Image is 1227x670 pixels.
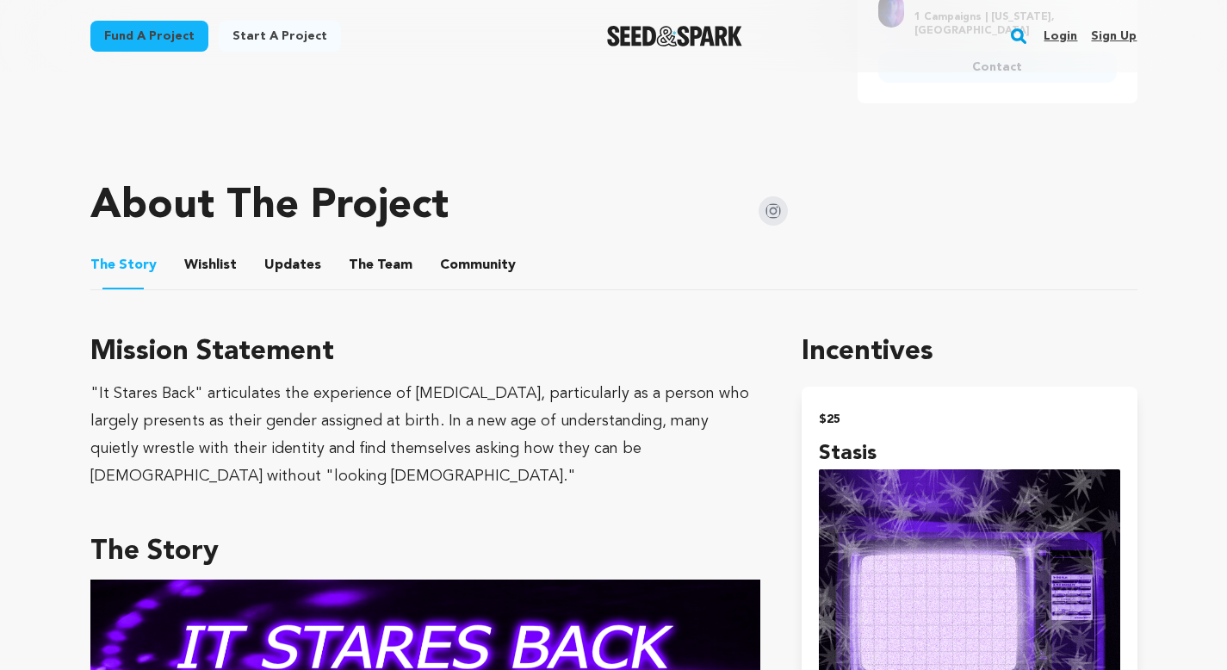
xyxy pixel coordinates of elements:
[802,332,1137,373] h1: Incentives
[819,407,1119,431] h2: $25
[90,255,115,276] span: The
[90,380,761,490] div: "It Stares Back" articulates the experience of [MEDICAL_DATA], particularly as a person who large...
[819,438,1119,469] h4: Stasis
[90,332,761,373] h3: Mission Statement
[90,21,208,52] a: Fund a project
[219,21,341,52] a: Start a project
[607,26,742,47] a: Seed&Spark Homepage
[90,186,449,227] h1: About The Project
[264,255,321,276] span: Updates
[90,531,761,573] h3: The Story
[440,255,516,276] span: Community
[349,255,374,276] span: The
[349,255,412,276] span: Team
[90,255,157,276] span: Story
[184,255,237,276] span: Wishlist
[1044,22,1077,50] a: Login
[1091,22,1137,50] a: Sign up
[607,26,742,47] img: Seed&Spark Logo Dark Mode
[759,196,788,226] img: Seed&Spark Instagram Icon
